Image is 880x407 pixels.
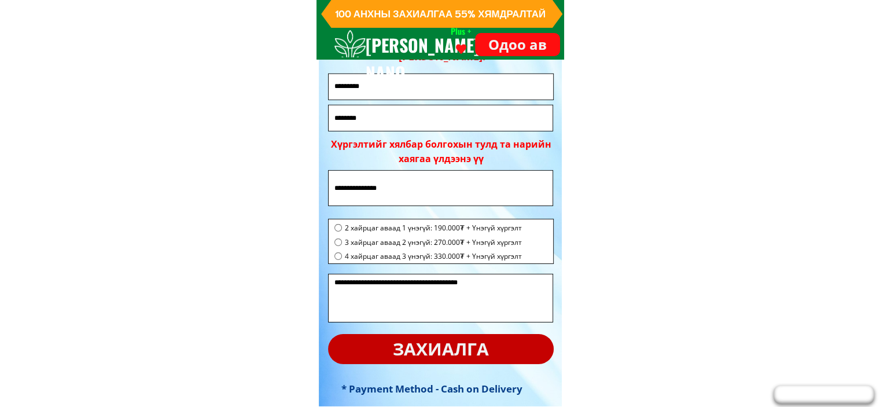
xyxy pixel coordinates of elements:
[341,381,542,397] h3: * Payment Method - Cash on Delivery
[345,222,522,233] span: 2 хайрцаг аваад 1 үнэгүй: 190.000₮ + Үнэгүй хүргэлт
[331,137,551,167] div: Хүргэлтийг хялбар болгохын тулд та нарийн хаягаа үлдээнэ үү
[476,32,559,57] p: Одоо ав
[366,31,494,87] h3: [PERSON_NAME] NANO
[320,333,562,366] p: захиалга
[345,251,522,262] span: 4 хайрцаг аваад 3 үнэгүй: 330.000₮ + Үнэгүй хүргэлт
[345,237,522,248] span: 3 хайрцаг аваад 2 үнэгүй: 270.000₮ + Үнэгүй хүргэлт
